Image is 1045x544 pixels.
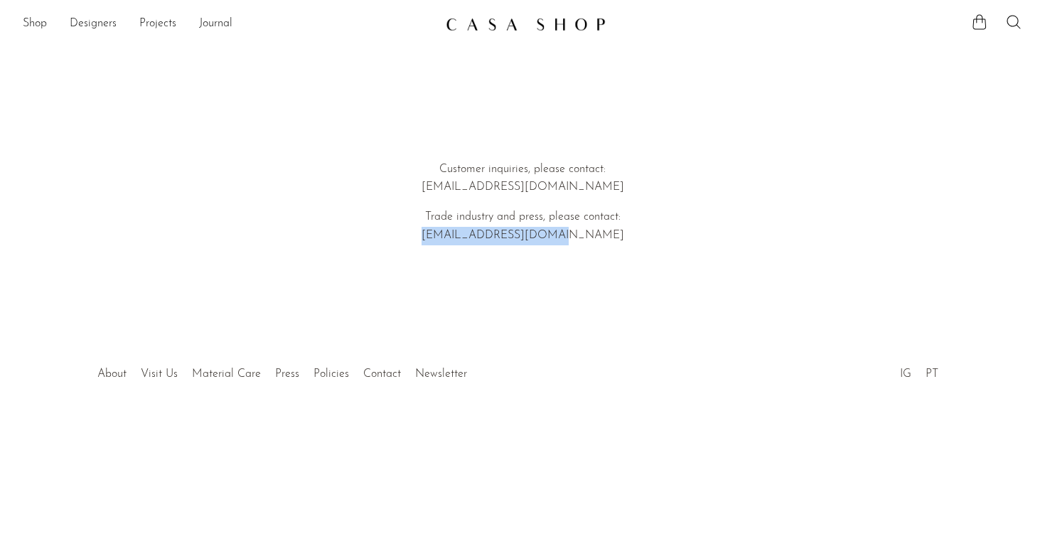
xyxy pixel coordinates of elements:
ul: NEW HEADER MENU [23,12,434,36]
a: About [97,368,127,380]
a: Journal [199,15,232,33]
a: Shop [23,15,47,33]
a: Contact [363,368,401,380]
a: PT [926,368,938,380]
a: Material Care [192,368,261,380]
a: Projects [139,15,176,33]
ul: Social Medias [893,357,945,384]
p: Customer inquiries, please contact: [EMAIL_ADDRESS][DOMAIN_NAME] [319,161,726,197]
a: Press [275,368,299,380]
p: Trade industry and press, please contact: [EMAIL_ADDRESS][DOMAIN_NAME] [319,208,726,245]
a: Policies [313,368,349,380]
nav: Desktop navigation [23,12,434,36]
a: IG [900,368,911,380]
ul: Quick links [90,357,474,384]
a: Designers [70,15,117,33]
a: Visit Us [141,368,178,380]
